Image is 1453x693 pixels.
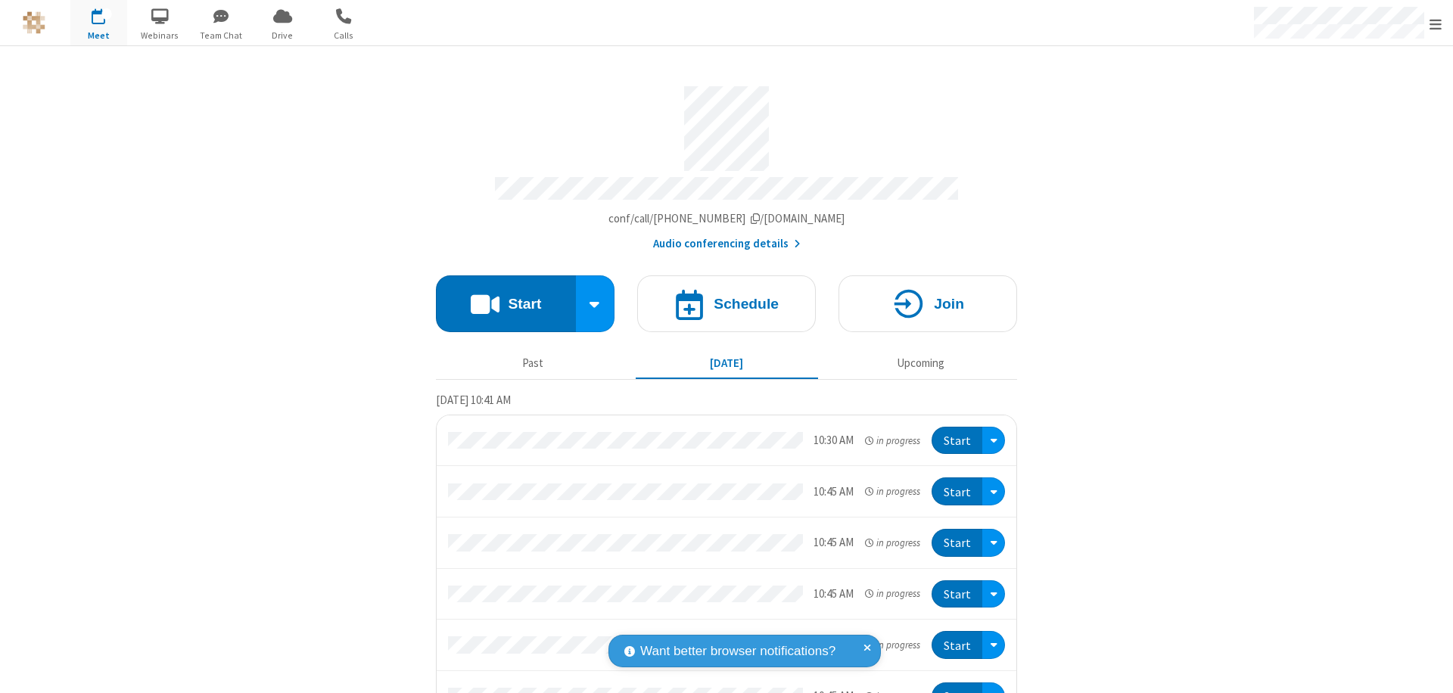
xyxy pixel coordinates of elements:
[23,11,45,34] img: QA Selenium DO NOT DELETE OR CHANGE
[636,349,818,378] button: [DATE]
[982,477,1005,505] div: Open menu
[814,432,854,449] div: 10:30 AM
[982,580,1005,608] div: Open menu
[640,642,835,661] span: Want better browser notifications?
[637,275,816,332] button: Schedule
[932,427,982,455] button: Start
[254,29,311,42] span: Drive
[193,29,250,42] span: Team Chat
[934,297,964,311] h4: Join
[608,211,845,225] span: Copy my meeting room link
[932,580,982,608] button: Start
[316,29,372,42] span: Calls
[814,483,854,501] div: 10:45 AM
[653,235,801,253] button: Audio conferencing details
[714,297,779,311] h4: Schedule
[865,484,920,499] em: in progress
[436,393,511,407] span: [DATE] 10:41 AM
[865,434,920,448] em: in progress
[70,29,127,42] span: Meet
[932,477,982,505] button: Start
[1415,654,1442,682] iframe: Chat
[436,275,576,332] button: Start
[829,349,1012,378] button: Upcoming
[865,536,920,550] em: in progress
[814,534,854,552] div: 10:45 AM
[932,529,982,557] button: Start
[102,8,112,20] div: 9
[608,210,845,228] button: Copy my meeting room linkCopy my meeting room link
[932,631,982,659] button: Start
[839,275,1017,332] button: Join
[132,29,188,42] span: Webinars
[865,586,920,601] em: in progress
[436,75,1017,253] section: Account details
[814,586,854,603] div: 10:45 AM
[982,427,1005,455] div: Open menu
[576,275,615,332] div: Start conference options
[508,297,541,311] h4: Start
[865,638,920,652] em: in progress
[442,349,624,378] button: Past
[982,529,1005,557] div: Open menu
[982,631,1005,659] div: Open menu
